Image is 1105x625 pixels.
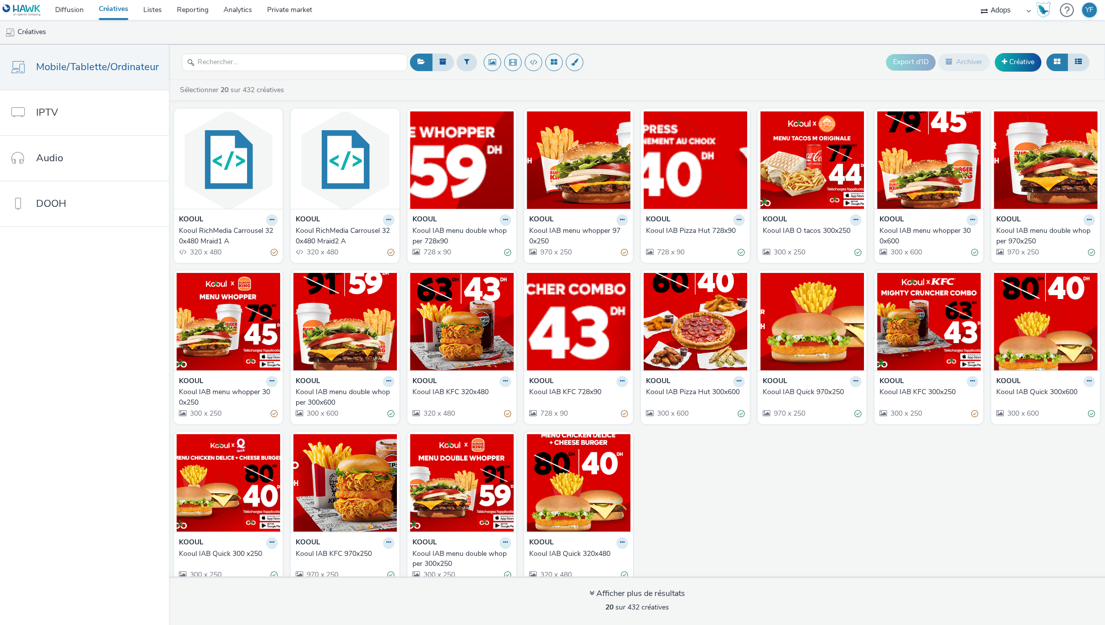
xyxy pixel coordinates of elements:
[773,409,805,418] span: 970 x 250
[529,549,624,559] div: Kooul IAB Quick 320x480
[179,549,274,559] div: Kooul IAB Quick 300 x250
[1088,409,1095,419] div: Valide
[971,409,978,419] div: Partiellement valide
[621,409,628,419] div: Partiellement valide
[760,111,864,209] img: Kooul IAB O tacos 300x250 visual
[271,570,278,580] div: Valide
[890,409,922,418] span: 300 x 250
[763,226,857,236] div: Kooul IAB O tacos 300x250
[5,28,15,38] img: mobile
[412,549,507,569] div: Kooul IAB menu double whopper 300x250
[646,214,671,226] strong: KOOUL
[854,247,861,258] div: Valide
[296,387,390,408] div: Kooul IAB menu double whopper 300x600
[271,247,278,258] div: Partiellement valide
[995,53,1041,71] a: Créative
[387,570,394,580] div: Valide
[296,226,390,246] div: Kooul RichMedia Carrousel 320x480 Mraid2 A
[879,387,974,397] div: Kooul IAB KFC 300x250
[179,387,274,408] div: Kooul IAB menu whopper 300x250
[410,111,514,209] img: Kooul IAB menu double whopper 728x90 visual
[738,409,745,419] div: Valide
[179,376,203,388] strong: KOOUL
[176,273,280,371] img: Kooul IAB menu whopper 300x250 visual
[890,247,922,257] span: 300 x 600
[296,549,394,559] a: Kooul IAB KFC 970x250
[529,226,628,246] a: Kooul IAB menu whopper 970x250
[529,214,554,226] strong: KOOUL
[1036,2,1051,18] img: Hawk Academy
[763,226,861,236] a: Kooul IAB O tacos 300x250
[646,226,745,236] a: Kooul IAB Pizza Hut 728x90
[306,409,338,418] span: 300 x 600
[176,111,280,209] img: Kooul RichMedia Carrousel 320x480 Mraid1 A visual
[656,409,689,418] span: 300 x 600
[527,111,630,209] img: Kooul IAB menu whopper 970x250 visual
[971,247,978,258] div: Valide
[293,434,397,532] img: Kooul IAB KFC 970x250 visual
[293,111,397,209] img: Kooul RichMedia Carrousel 320x480 Mraid2 A visual
[179,549,278,559] a: Kooul IAB Quick 300 x250
[504,409,511,419] div: Partiellement valide
[296,226,394,246] a: Kooul RichMedia Carrousel 320x480 Mraid2 A
[1036,2,1055,18] a: Hawk Academy
[179,387,278,408] a: Kooul IAB menu whopper 300x250
[605,602,669,612] span: sur 432 créatives
[36,105,58,120] span: IPTV
[1006,247,1039,257] span: 970 x 250
[646,387,745,397] a: Kooul IAB Pizza Hut 300x600
[36,196,66,211] span: DOOH
[763,387,857,397] div: Kooul IAB Quick 970x250
[938,54,990,71] button: Archiver
[3,4,41,17] img: undefined Logo
[527,434,630,532] img: Kooul IAB Quick 320x480 visual
[854,409,861,419] div: Valide
[529,387,628,397] a: Kooul IAB KFC 728x90
[296,387,394,408] a: Kooul IAB menu double whopper 300x600
[879,214,904,226] strong: KOOUL
[412,226,507,246] div: Kooul IAB menu double whopper 728x90
[994,111,1097,209] img: Kooul IAB menu double whopper 970x250 visual
[539,570,572,579] span: 320 x 480
[412,387,511,397] a: Kooul IAB KFC 320x480
[996,226,1095,246] a: Kooul IAB menu double whopper 970x250
[296,549,390,559] div: Kooul IAB KFC 970x250
[539,247,572,257] span: 970 x 250
[412,214,437,226] strong: KOOUL
[879,226,974,246] div: Kooul IAB menu whopper 300x600
[879,376,904,388] strong: KOOUL
[189,570,222,579] span: 300 x 250
[646,226,741,236] div: Kooul IAB Pizza Hut 728x90
[1085,3,1093,18] div: YF
[296,537,320,549] strong: KOOUL
[179,537,203,549] strong: KOOUL
[527,273,630,371] img: Kooul IAB KFC 728x90 visual
[646,376,671,388] strong: KOOUL
[879,226,978,246] a: Kooul IAB menu whopper 300x600
[179,226,278,246] a: Kooul RichMedia Carrousel 320x480 Mraid1 A
[412,376,437,388] strong: KOOUL
[189,247,222,257] span: 320 x 480
[529,387,624,397] div: Kooul IAB KFC 728x90
[179,214,203,226] strong: KOOUL
[877,111,981,209] img: Kooul IAB menu whopper 300x600 visual
[539,409,568,418] span: 728 x 90
[271,409,278,419] div: Partiellement valide
[412,537,437,549] strong: KOOUL
[643,111,747,209] img: Kooul IAB Pizza Hut 728x90 visual
[877,273,981,371] img: Kooul IAB KFC 300x250 visual
[189,409,222,418] span: 300 x 250
[621,570,628,580] div: Valide
[760,273,864,371] img: Kooul IAB Quick 970x250 visual
[996,226,1091,246] div: Kooul IAB menu double whopper 970x250
[220,85,229,95] strong: 20
[996,387,1095,397] a: Kooul IAB Quick 300x600
[410,273,514,371] img: Kooul IAB KFC 320x480 visual
[1046,54,1068,71] button: Grille
[879,387,978,397] a: Kooul IAB KFC 300x250
[504,570,511,580] div: Valide
[306,247,338,257] span: 320 x 480
[293,273,397,371] img: Kooul IAB menu double whopper 300x600 visual
[1088,247,1095,258] div: Valide
[410,434,514,532] img: Kooul IAB menu double whopper 300x250 visual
